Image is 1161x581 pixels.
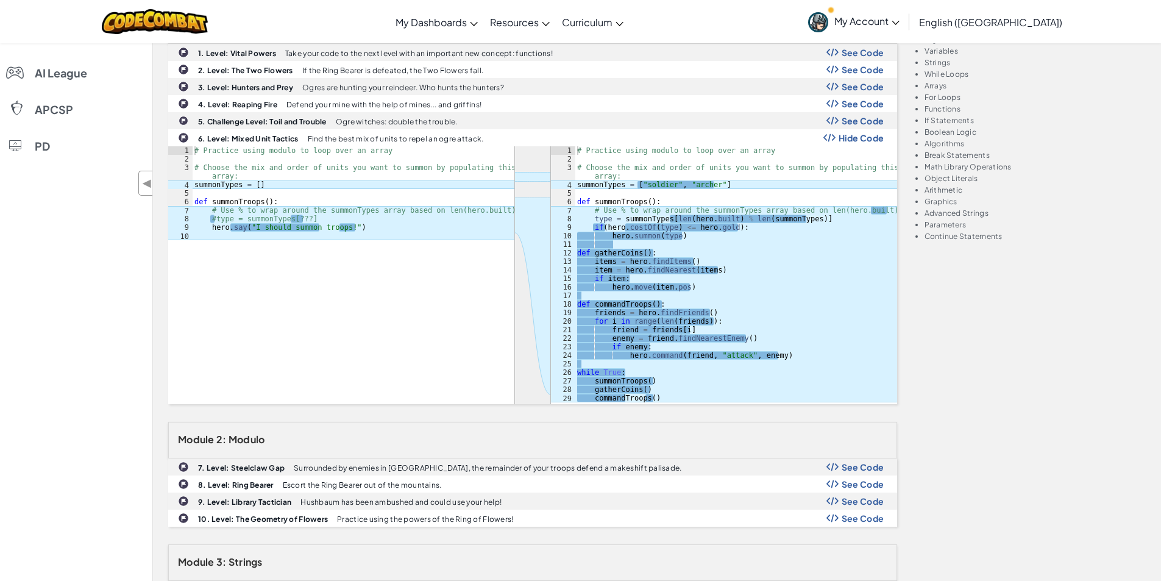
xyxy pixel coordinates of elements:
b: 5. Challenge Level: Toil and Trouble [198,117,327,126]
div: 1 [168,146,193,155]
li: Arguments [925,35,1146,43]
div: 2 [551,155,575,163]
li: Arithmetic [925,186,1146,194]
span: English ([GEOGRAPHIC_DATA]) [919,16,1062,29]
div: 25 [551,360,575,368]
div: 7 [551,206,575,215]
img: Show Code Logo [826,480,839,488]
div: 18 [551,300,575,308]
a: My Account [802,2,906,41]
a: 3. Level: Hunters and Prey Ogres are hunting your reindeer. Who hunts the hunters? Show Code Logo... [168,78,897,95]
li: Strings [925,59,1146,66]
img: IconChallengeLevel.svg [179,116,188,126]
div: 21 [551,326,575,334]
div: 10 [551,232,575,240]
img: avatar [808,12,828,32]
div: 20 [551,317,575,326]
b: 3. Level: Hunters and Prey [198,83,293,92]
div: 6 [551,198,575,206]
b: 10. Level: The Geometry of Flowers [198,515,328,524]
img: IconChallengeLevel.svg [178,81,189,92]
div: 5 [168,189,193,198]
div: 24 [551,351,575,360]
li: Algorithms [925,140,1146,148]
span: See Code [842,462,884,472]
span: See Code [842,116,884,126]
div: 2 [168,155,193,163]
b: 6. Level: Mixed Unit Tactics [198,134,299,143]
span: Modulo [229,433,265,446]
img: Show Code Logo [826,48,839,57]
span: See Code [842,99,884,109]
p: Find the best mix of units to repel an ogre attack. [308,135,484,143]
div: 4 [551,180,575,189]
span: Module [178,433,215,446]
div: 23 [551,343,575,351]
div: 12 [551,249,575,257]
img: Show Code Logo [823,134,836,142]
div: 9 [551,223,575,232]
img: Show Code Logo [826,514,839,522]
a: 2. Level: The Two Flowers If the Ring Bearer is defeated, the Two Flowers fall. Show Code Logo Se... [168,61,897,78]
div: 19 [551,308,575,317]
div: 14 [551,266,575,274]
span: ◀ [142,174,152,192]
div: 6 [168,198,193,206]
p: Ogres are hunting your reindeer. Who hunts the hunters? [302,84,504,91]
div: 10 [168,232,193,240]
b: 7. Level: Steelclaw Gap [198,463,285,472]
li: Object Literals [925,174,1146,182]
a: 10. Level: The Geometry of Flowers Practice using the powers of the Ring of Flowers! Show Code Lo... [168,510,897,527]
a: English ([GEOGRAPHIC_DATA]) [913,5,1068,38]
span: My Dashboards [396,16,467,29]
span: Module [178,555,215,568]
li: Advanced Strings [925,209,1146,217]
span: AI League [35,68,87,79]
img: Show Code Logo [826,497,839,505]
img: Show Code Logo [826,99,839,108]
div: 5 [551,189,575,198]
img: CodeCombat logo [102,9,208,34]
div: 15 [551,274,575,283]
div: 29 [551,394,575,402]
span: Resources [490,16,539,29]
li: Parameters [925,221,1146,229]
span: 2: [216,433,227,446]
span: Hide Code [839,133,884,143]
img: Show Code Logo [826,116,839,125]
img: Show Code Logo [826,463,839,471]
div: 27 [551,377,575,385]
span: See Code [842,82,884,91]
img: IconChallengeLevel.svg [178,64,189,75]
div: 28 [551,385,575,394]
p: Take your code to the next level with an important new concept: functions! [285,49,553,57]
img: IconChallengeLevel.svg [178,496,189,507]
span: 3: [216,555,227,568]
span: See Code [842,479,884,489]
b: 2. Level: The Two Flowers [198,66,293,75]
div: 17 [551,291,575,300]
b: 8. Level: Ring Bearer [198,480,274,490]
div: 16 [551,283,575,291]
img: IconChallengeLevel.svg [178,479,189,490]
img: IconChallengeLevel.svg [178,47,189,58]
b: 4. Level: Reaping Fire [198,100,277,109]
img: IconChallengeLevel.svg [178,132,189,143]
img: Show Code Logo [826,65,839,74]
div: 13 [551,257,575,266]
li: Boolean Logic [925,128,1146,136]
span: See Code [842,513,884,523]
span: See Code [842,65,884,74]
div: 9 [168,223,193,232]
li: Math Library Operations [925,163,1146,171]
li: While Loops [925,70,1146,78]
li: For Loops [925,93,1146,101]
span: Curriculum [562,16,612,29]
li: Functions [925,105,1146,113]
a: 1. Level: Vital Powers Take your code to the next level with an important new concept: functions!... [168,44,897,61]
p: Escort the Ring Bearer out of the mountains. [283,481,442,489]
img: IconChallengeLevel.svg [178,98,189,109]
p: Ogre witches: double the trouble. [336,118,458,126]
div: 26 [551,368,575,377]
